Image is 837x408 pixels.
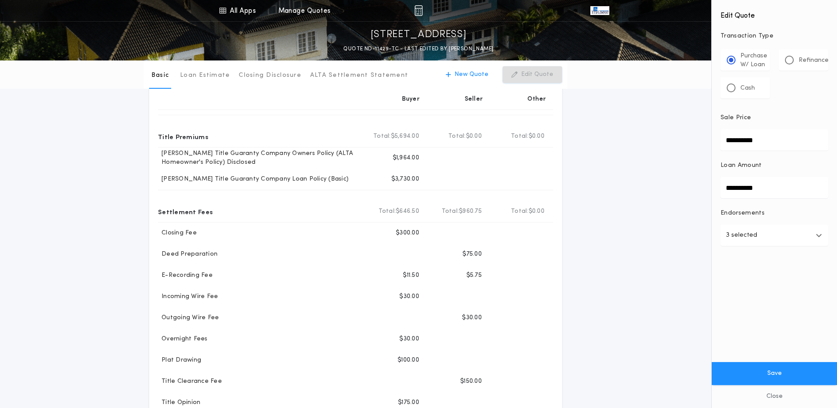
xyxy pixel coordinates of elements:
p: $3,730.00 [391,175,419,184]
p: Plat Drawing [158,356,201,365]
p: Buyer [402,95,420,104]
p: $75.00 [462,250,482,259]
p: Title Opinion [158,398,200,407]
p: Overnight Fees [158,335,208,344]
p: Title Clearance Fee [158,377,222,386]
button: Close [712,385,837,408]
p: Other [528,95,546,104]
p: Transaction Type [721,32,828,41]
img: img [414,5,423,16]
button: New Quote [437,66,497,83]
p: Outgoing Wire Fee [158,314,219,322]
b: Total: [442,207,459,216]
p: $30.00 [462,314,482,322]
p: Sale Price [721,113,751,122]
span: $0.00 [529,132,544,141]
p: Edit Quote [521,70,553,79]
p: ALTA Settlement Statement [310,71,408,80]
p: $5.75 [466,271,482,280]
p: Loan Amount [721,161,762,170]
span: $0.00 [466,132,482,141]
p: Seller [465,95,483,104]
p: $11.50 [403,271,419,280]
p: Purchase W/ Loan [740,52,767,69]
p: $175.00 [398,398,419,407]
b: Total: [511,207,529,216]
span: $646.50 [396,207,419,216]
input: Loan Amount [721,177,828,198]
p: Endorsements [721,209,828,218]
p: QUOTE ND-11429-TC - LAST EDITED BY [PERSON_NAME] [343,45,493,53]
p: [PERSON_NAME] Title Guaranty Company Owners Policy (ALTA Homeowner's Policy) Disclosed [158,149,364,167]
p: $1,964.00 [393,154,419,162]
img: vs-icon [590,6,609,15]
p: 3 selected [726,230,757,241]
button: Edit Quote [503,66,562,83]
input: Sale Price [721,129,828,151]
p: $150.00 [460,377,482,386]
p: Deed Preparation [158,250,218,259]
p: Refinance [799,56,829,65]
p: $100.00 [398,356,419,365]
p: Incoming Wire Fee [158,292,218,301]
p: Cash [740,84,755,93]
b: Total: [448,132,466,141]
p: Title Premiums [158,129,208,144]
h4: Edit Quote [721,5,828,21]
p: E-Recording Fee [158,271,213,280]
p: Closing Disclosure [239,71,301,80]
p: Basic [151,71,169,80]
p: [PERSON_NAME] Title Guaranty Company Loan Policy (Basic) [158,175,349,184]
p: Closing Fee [158,229,197,238]
span: $960.75 [459,207,482,216]
p: [STREET_ADDRESS] [371,28,467,42]
p: New Quote [454,70,488,79]
span: $0.00 [529,207,544,216]
b: Total: [373,132,391,141]
span: $5,694.00 [391,132,419,141]
p: Settlement Fees [158,204,213,219]
b: Total: [379,207,396,216]
button: Save [712,362,837,385]
p: $300.00 [396,229,419,238]
p: Loan Estimate [180,71,230,80]
button: 3 selected [721,225,828,246]
p: $30.00 [399,335,419,344]
b: Total: [511,132,529,141]
p: $30.00 [399,292,419,301]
